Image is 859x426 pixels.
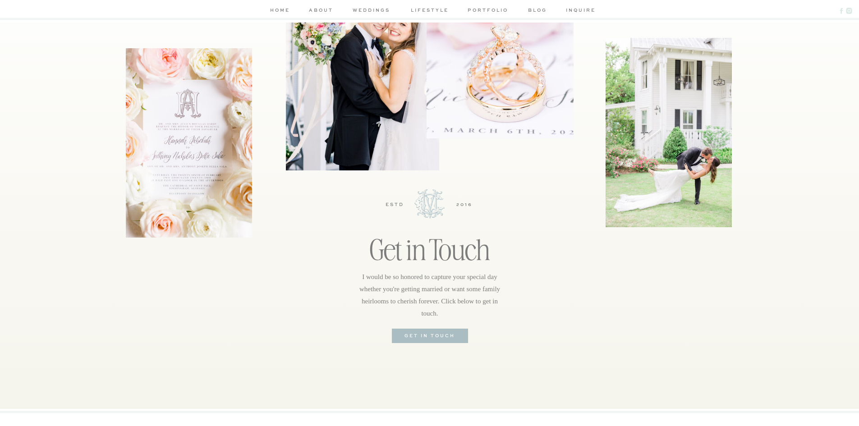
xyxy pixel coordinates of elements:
[326,231,534,279] h2: Get in Touch
[566,6,592,16] a: inquire
[268,6,292,16] a: home
[525,6,551,16] a: blog
[359,271,501,323] p: I would be so honored to capture your special day whether you're getting married or want some fam...
[444,201,485,207] h3: 2016
[397,332,463,340] a: get in touch
[467,6,510,16] a: portfolio
[375,201,415,207] h3: estd
[350,6,393,16] a: weddings
[308,6,335,16] a: about
[409,6,451,16] a: lifestyle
